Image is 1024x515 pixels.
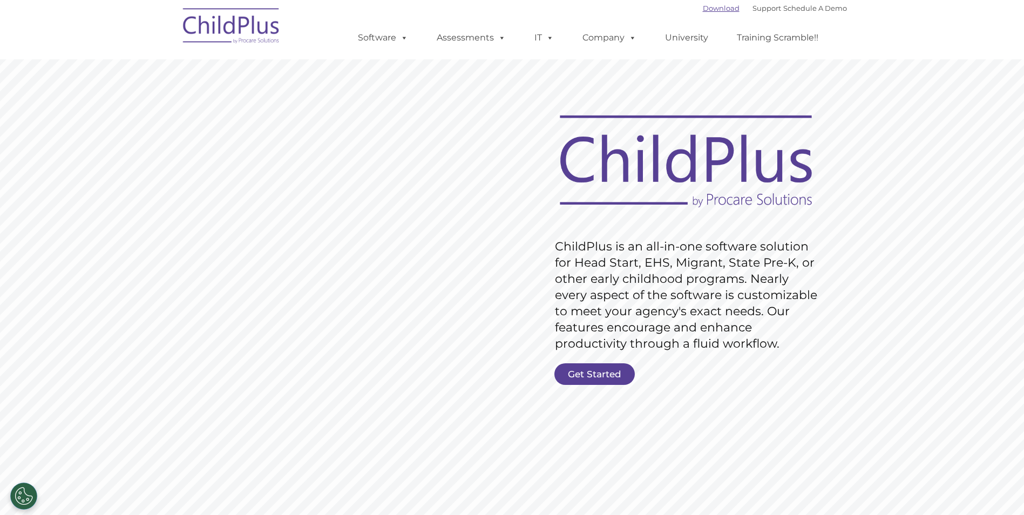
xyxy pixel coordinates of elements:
[783,4,847,12] a: Schedule A Demo
[703,4,847,12] font: |
[654,27,719,49] a: University
[572,27,647,49] a: Company
[703,4,740,12] a: Download
[726,27,829,49] a: Training Scramble!!
[426,27,517,49] a: Assessments
[554,363,635,385] a: Get Started
[178,1,286,55] img: ChildPlus by Procare Solutions
[10,483,37,510] button: Cookies Settings
[970,463,1024,515] iframe: Chat Widget
[555,239,823,352] rs-layer: ChildPlus is an all-in-one software solution for Head Start, EHS, Migrant, State Pre-K, or other ...
[752,4,781,12] a: Support
[347,27,419,49] a: Software
[524,27,565,49] a: IT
